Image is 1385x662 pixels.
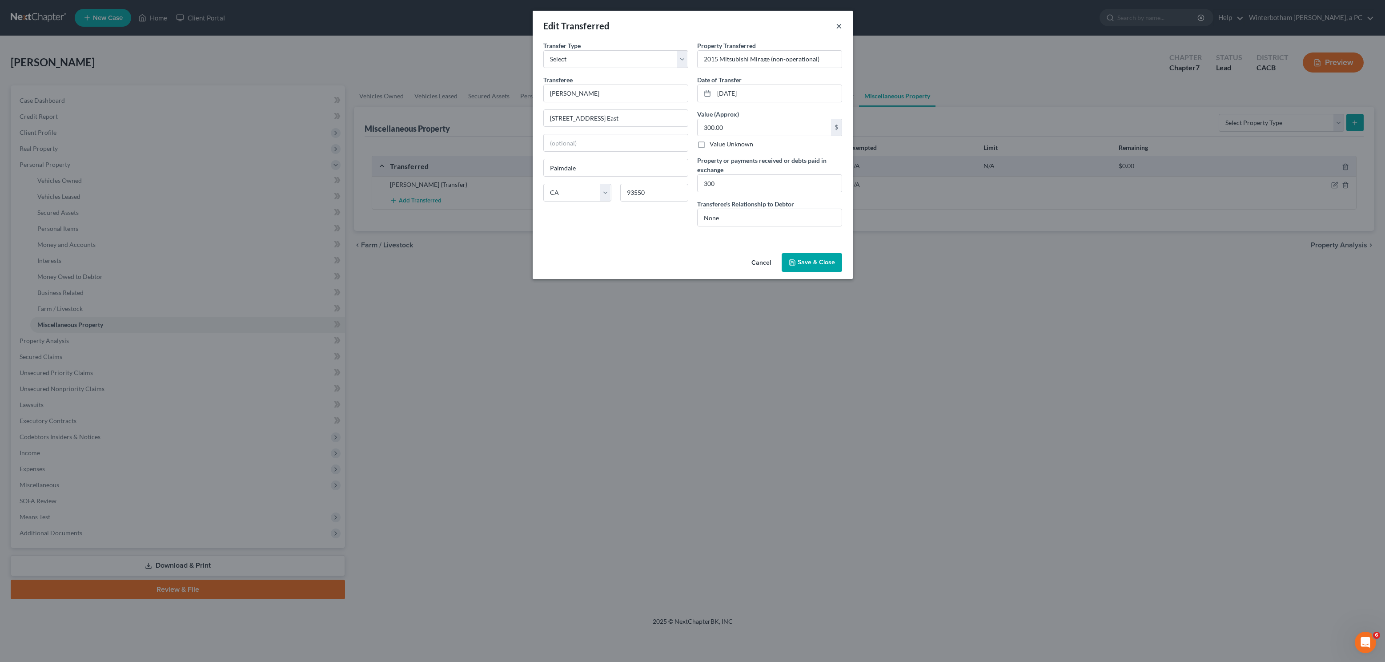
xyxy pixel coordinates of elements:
[697,156,842,174] label: Property or payments received or debts paid in exchange
[543,42,581,49] span: Transfer Type
[710,140,753,149] label: Value Unknown
[697,199,794,209] label: Transferee's Relationship to Debtor
[544,110,688,127] input: Enter address...
[698,175,842,192] input: --
[543,76,573,84] span: Transferee
[698,51,842,68] input: ex. Title to 2004 Jeep Compass
[782,253,842,272] button: Save & Close
[544,159,688,176] input: Enter city...
[697,42,756,49] span: Property Transferred
[697,76,742,84] span: Date of Transfer
[544,85,688,102] input: Enter name...
[714,85,842,102] input: MM/DD/YYYY
[744,254,778,272] button: Cancel
[698,119,831,136] input: 0.00
[831,119,842,136] div: $
[543,20,610,32] div: Edit Transferred
[698,209,842,226] input: --
[1355,632,1376,653] iframe: Intercom live chat
[1373,632,1380,639] span: 6
[544,134,688,151] input: (optional)
[620,184,688,202] input: Enter zip...
[836,20,842,31] button: ×
[697,109,739,119] label: Value (Approx)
